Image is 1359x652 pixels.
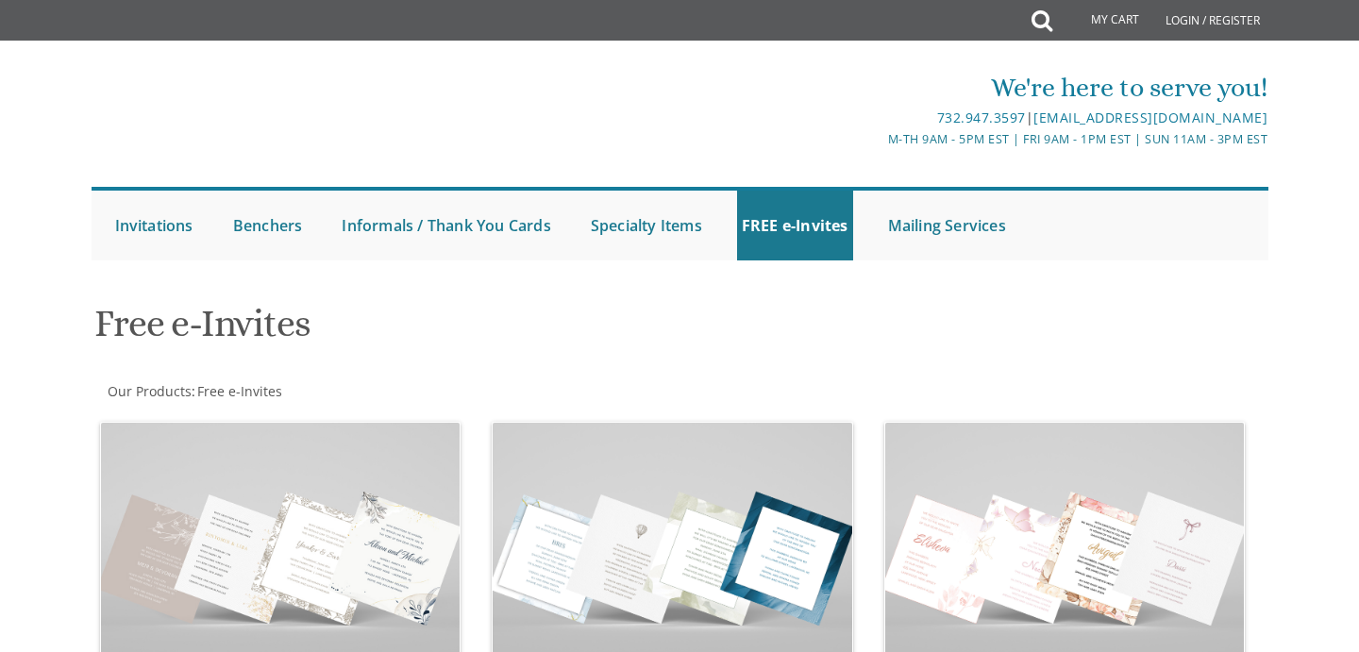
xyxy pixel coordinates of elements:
[737,191,853,260] a: FREE e-Invites
[228,191,308,260] a: Benchers
[106,382,192,400] a: Our Products
[586,191,707,260] a: Specialty Items
[484,69,1267,107] div: We're here to serve you!
[110,191,198,260] a: Invitations
[92,382,680,401] div: :
[484,107,1267,129] div: |
[484,129,1267,149] div: M-Th 9am - 5pm EST | Fri 9am - 1pm EST | Sun 11am - 3pm EST
[197,382,282,400] span: Free e-Invites
[337,191,555,260] a: Informals / Thank You Cards
[883,191,1011,260] a: Mailing Services
[1033,109,1267,126] a: [EMAIL_ADDRESS][DOMAIN_NAME]
[937,109,1026,126] a: 732.947.3597
[1050,2,1152,40] a: My Cart
[94,303,864,359] h1: Free e-Invites
[195,382,282,400] a: Free e-Invites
